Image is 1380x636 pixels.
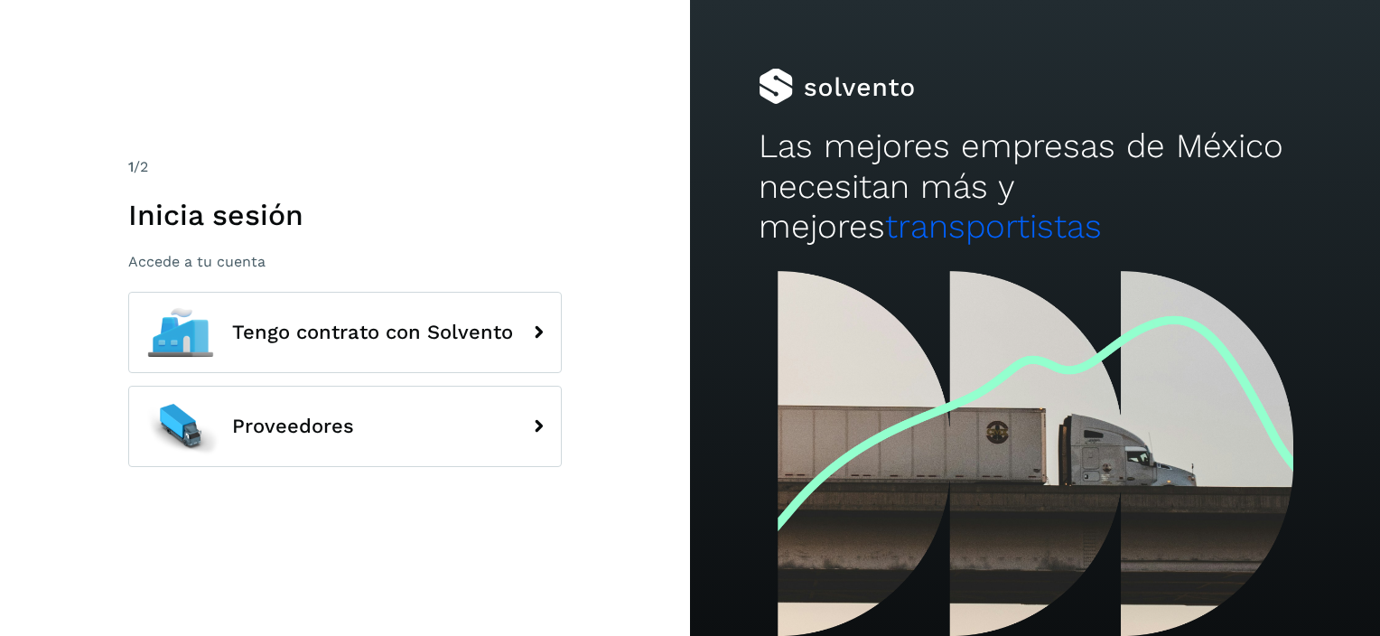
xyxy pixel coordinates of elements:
[128,156,562,178] div: /2
[128,253,562,270] p: Accede a tu cuenta
[232,322,513,343] span: Tengo contrato con Solvento
[128,292,562,373] button: Tengo contrato con Solvento
[128,386,562,467] button: Proveedores
[885,207,1102,246] span: transportistas
[128,158,134,175] span: 1
[128,198,562,232] h1: Inicia sesión
[759,126,1310,247] h2: Las mejores empresas de México necesitan más y mejores
[232,416,354,437] span: Proveedores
